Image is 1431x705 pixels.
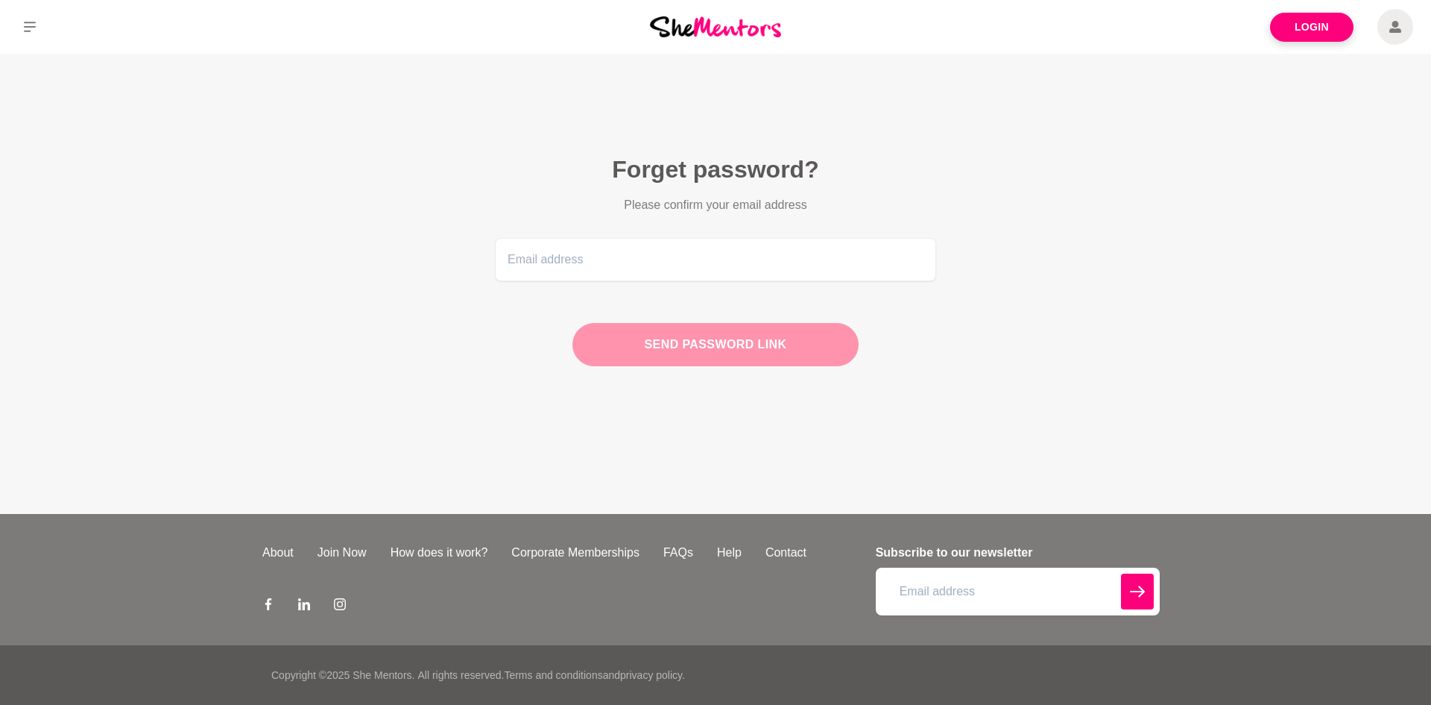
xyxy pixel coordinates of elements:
[504,669,602,681] a: Terms and conditions
[499,544,651,562] a: Corporate Memberships
[572,196,859,214] p: Please confirm your email address
[262,598,274,615] a: Facebook
[306,544,379,562] a: Join Now
[271,668,414,683] p: Copyright © 2025 She Mentors .
[495,238,936,281] input: Email address
[620,669,682,681] a: privacy policy
[876,544,1160,562] h4: Subscribe to our newsletter
[754,544,818,562] a: Contact
[379,544,500,562] a: How does it work?
[876,568,1160,615] input: Email address
[651,544,705,562] a: FAQs
[705,544,754,562] a: Help
[495,154,936,184] h2: Forget password?
[250,544,306,562] a: About
[650,16,781,37] img: She Mentors Logo
[1270,13,1353,42] a: Login
[298,598,310,615] a: LinkedIn
[334,598,346,615] a: Instagram
[417,668,684,683] p: All rights reserved. and .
